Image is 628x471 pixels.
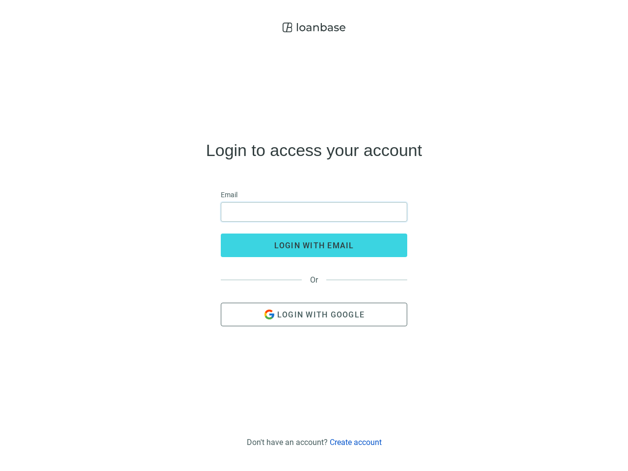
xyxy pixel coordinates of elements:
span: Login with Google [277,310,365,319]
div: Don't have an account? [247,438,382,447]
button: Login with Google [221,303,407,326]
a: Create account [330,438,382,447]
span: Email [221,189,237,200]
button: login with email [221,234,407,257]
h4: Login to access your account [206,142,422,158]
span: Or [302,275,326,285]
span: login with email [274,241,354,250]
